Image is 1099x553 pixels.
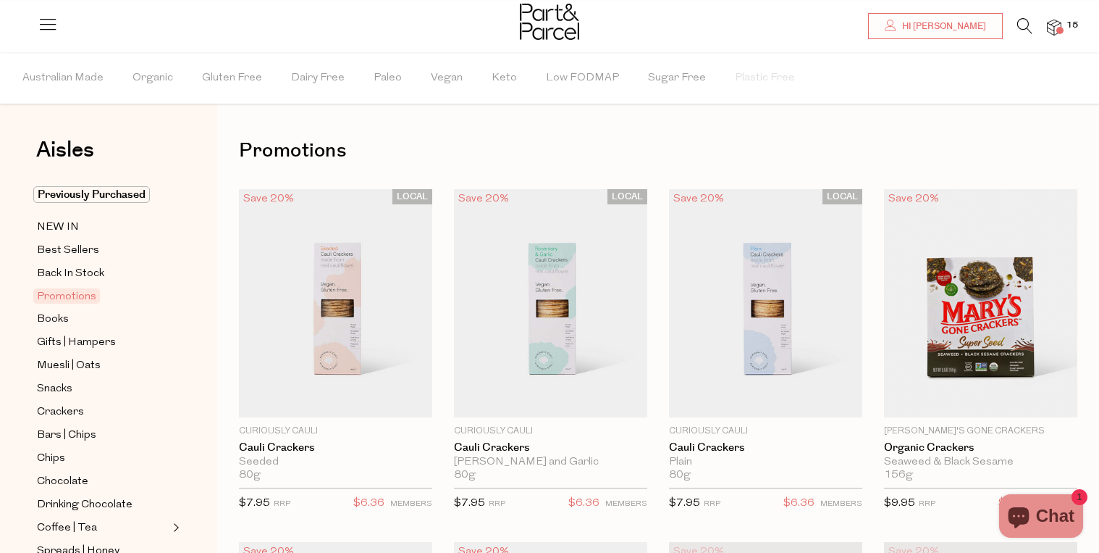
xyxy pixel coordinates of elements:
a: Books [37,310,169,328]
span: $7.95 [454,498,485,509]
div: Save 20% [454,189,513,209]
span: Coffee | Tea [37,520,97,537]
span: 156g [884,469,913,482]
span: Hi [PERSON_NAME] [898,20,986,33]
span: LOCAL [607,189,647,204]
a: Cauli Crackers [669,441,862,454]
span: Aisles [36,134,94,166]
span: Promotions [33,288,100,304]
span: $7.95 [669,498,700,509]
span: Organic [132,53,173,104]
span: Back In Stock [37,265,104,283]
span: LOCAL [392,189,432,204]
span: Snacks [37,381,72,398]
span: Low FODMAP [546,53,619,104]
span: LOCAL [822,189,862,204]
small: MEMBERS [605,500,647,508]
span: Vegan [431,53,463,104]
div: Seeded [239,456,432,469]
a: Back In Stock [37,265,169,283]
span: Plastic Free [735,53,795,104]
small: MEMBERS [820,500,862,508]
a: Cauli Crackers [454,441,647,454]
a: Best Sellers [37,241,169,259]
div: [PERSON_NAME] and Garlic [454,456,647,469]
div: Save 20% [884,189,943,209]
a: Chips [37,449,169,467]
a: Aisles [36,139,94,175]
span: $6.36 [568,494,599,513]
span: Previously Purchased [33,186,150,203]
span: 80g [454,469,476,482]
p: Curiously Cauli [239,425,432,438]
a: Hi [PERSON_NAME] [868,13,1003,39]
a: Promotions [37,288,169,305]
p: [PERSON_NAME]'s Gone Crackers [884,425,1077,438]
a: 15 [1047,20,1061,35]
a: Cauli Crackers [239,441,432,454]
span: Gluten Free [202,53,262,104]
span: $6.36 [353,494,384,513]
span: Muesli | Oats [37,357,101,375]
a: Gifts | Hampers [37,333,169,352]
p: Curiously Cauli [669,425,862,438]
span: Keto [492,53,517,104]
span: Best Sellers [37,242,99,259]
small: RRP [919,500,935,508]
button: Expand/Collapse Coffee | Tea [169,519,180,536]
a: Chocolate [37,473,169,491]
span: 80g [669,469,691,482]
inbox-online-store-chat: Shopify online store chat [995,494,1087,541]
span: NEW IN [37,219,79,236]
small: MEMBERS [390,500,432,508]
span: Bars | Chips [37,427,96,444]
div: Plain [669,456,862,469]
span: Australian Made [22,53,104,104]
a: Organic Crackers [884,441,1077,454]
div: Save 20% [669,189,728,209]
small: RRP [274,500,290,508]
a: Muesli | Oats [37,357,169,375]
img: Organic Crackers [884,189,1077,417]
span: $7.95 [239,498,270,509]
span: Books [37,311,69,328]
img: Cauli Crackers [669,189,862,417]
a: Coffee | Tea [37,519,169,537]
span: Paleo [374,53,402,104]
span: Drinking Chocolate [37,496,132,514]
span: Dairy Free [291,53,345,104]
small: RRP [489,500,505,508]
span: $9.95 [884,498,915,509]
span: Crackers [37,404,84,421]
img: Cauli Crackers [454,189,647,417]
a: Snacks [37,380,169,398]
a: Drinking Chocolate [37,496,169,514]
h1: Promotions [239,134,1077,167]
a: Bars | Chips [37,426,169,444]
a: Crackers [37,403,169,421]
img: Part&Parcel [520,4,579,40]
span: Chips [37,450,65,467]
span: Gifts | Hampers [37,334,116,352]
small: RRP [704,500,720,508]
div: Seaweed & Black Sesame [884,456,1077,469]
a: NEW IN [37,218,169,236]
span: 15 [1063,19,1082,32]
span: $6.36 [783,494,814,513]
span: Sugar Free [648,53,706,104]
p: Curiously Cauli [454,425,647,438]
a: Previously Purchased [37,186,169,204]
img: Cauli Crackers [239,189,432,417]
div: Save 20% [239,189,298,209]
span: Chocolate [37,473,88,491]
span: 80g [239,469,261,482]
